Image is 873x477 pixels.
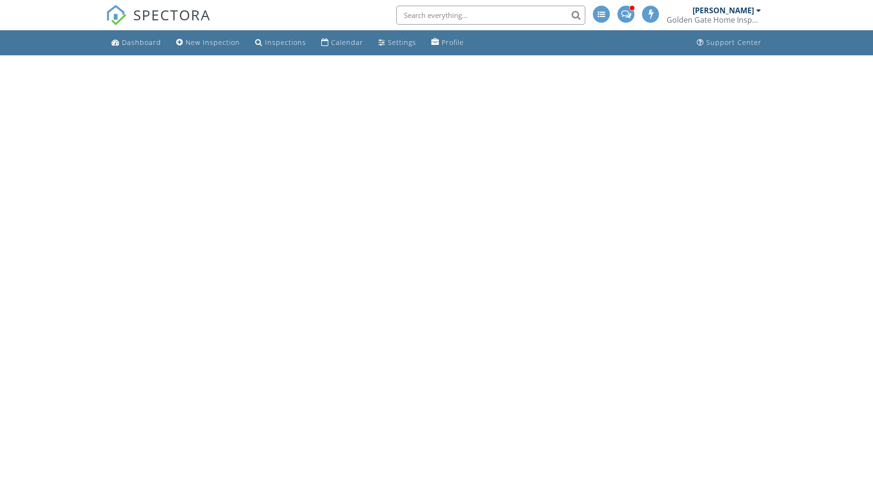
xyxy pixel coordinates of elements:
[317,34,367,52] a: Calendar
[388,38,416,47] div: Settings
[331,38,363,47] div: Calendar
[693,34,765,52] a: Support Center
[172,34,244,52] a: New Inspection
[133,5,211,25] span: SPECTORA
[375,34,420,52] a: Settings
[108,34,165,52] a: Dashboard
[106,5,127,26] img: The Best Home Inspection Software - Spectora
[667,15,761,25] div: Golden Gate Home Inspections
[186,38,240,47] div: New Inspection
[693,6,754,15] div: [PERSON_NAME]
[442,38,464,47] div: Profile
[122,38,161,47] div: Dashboard
[396,6,585,25] input: Search everything...
[265,38,306,47] div: Inspections
[251,34,310,52] a: Inspections
[106,13,211,33] a: SPECTORA
[428,34,468,52] a: Profile
[706,38,762,47] div: Support Center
